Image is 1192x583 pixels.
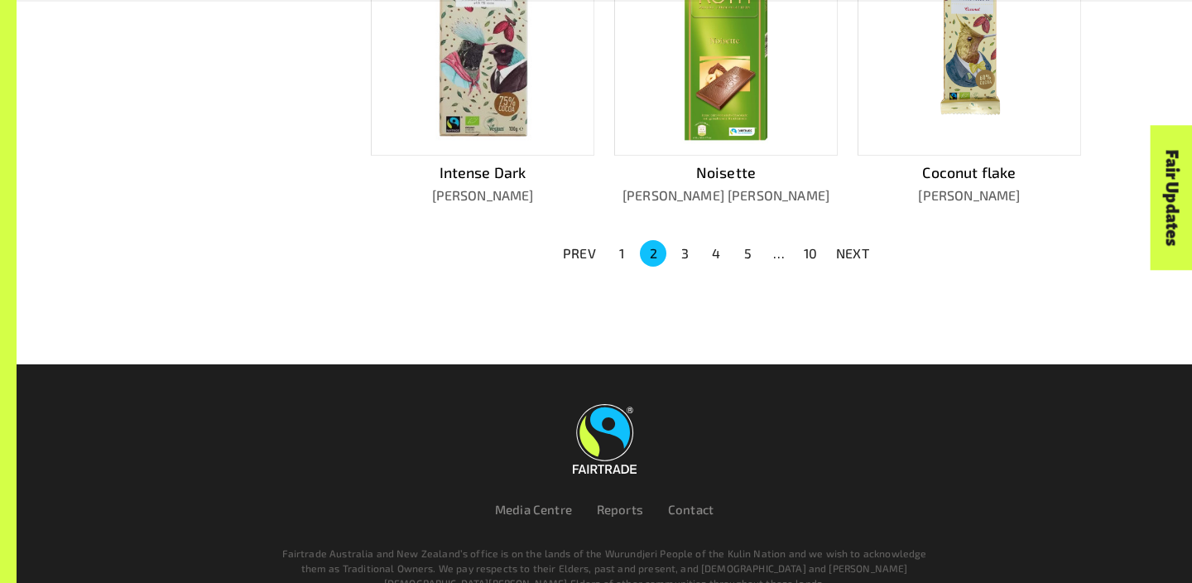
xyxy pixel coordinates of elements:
nav: pagination navigation [553,238,879,268]
p: Intense Dark [371,161,594,184]
button: Go to page 1 [608,240,635,267]
button: Go to page 10 [797,240,824,267]
img: Fairtrade Australia New Zealand logo [573,404,637,474]
p: Coconut flake [858,161,1081,184]
p: NEXT [836,243,869,263]
button: NEXT [826,238,879,268]
button: page 2 [640,240,666,267]
button: Go to page 4 [703,240,729,267]
p: Noisette [614,161,838,184]
button: Go to page 5 [734,240,761,267]
p: PREV [563,243,596,263]
a: Contact [668,502,714,517]
p: [PERSON_NAME] [PERSON_NAME] [614,185,838,205]
a: Reports [597,502,643,517]
p: [PERSON_NAME] [371,185,594,205]
div: … [766,243,792,263]
button: PREV [553,238,606,268]
button: Go to page 3 [671,240,698,267]
a: Media Centre [495,502,572,517]
p: [PERSON_NAME] [858,185,1081,205]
